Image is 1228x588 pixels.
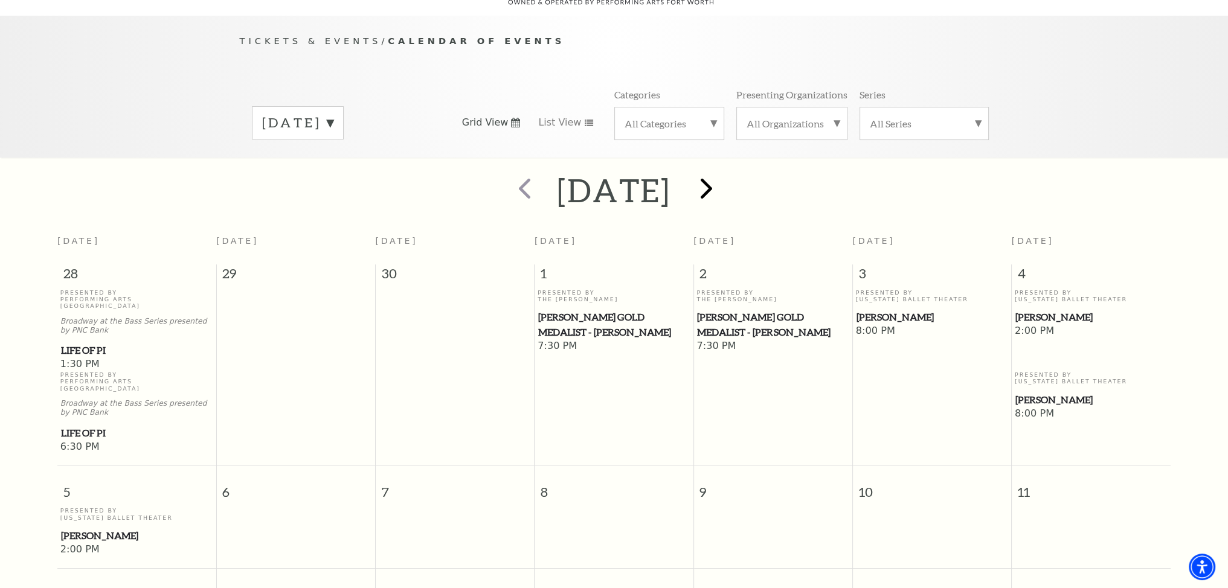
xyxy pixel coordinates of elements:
[57,236,100,246] span: [DATE]
[60,371,213,392] p: Presented By Performing Arts [GEOGRAPHIC_DATA]
[535,264,693,289] span: 1
[60,528,213,543] a: Peter Pan
[388,36,565,46] span: Calendar of Events
[683,169,727,212] button: next
[1012,264,1171,289] span: 4
[694,465,852,507] span: 9
[693,236,736,246] span: [DATE]
[1015,371,1168,385] p: Presented By [US_STATE] Ballet Theater
[57,465,216,507] span: 5
[60,543,213,557] span: 2:00 PM
[61,343,213,358] span: Life of Pi
[60,399,213,417] p: Broadway at the Bass Series presented by PNC Bank
[694,264,852,289] span: 2
[60,343,213,358] a: Life of Pi
[262,113,333,132] label: [DATE]
[61,426,213,441] span: Life of Pi
[535,465,693,507] span: 8
[856,325,1009,338] span: 8:00 PM
[240,34,989,49] p: /
[614,88,660,101] p: Categories
[856,289,1009,303] p: Presented By [US_STATE] Ballet Theater
[856,310,1009,325] a: Peter Pan
[60,441,213,454] span: 6:30 PM
[696,340,849,353] span: 7:30 PM
[870,117,979,130] label: All Series
[557,171,671,209] h2: [DATE]
[60,289,213,310] p: Presented By Performing Arts [GEOGRAPHIC_DATA]
[60,507,213,521] p: Presented By [US_STATE] Ballet Theater
[57,264,216,289] span: 28
[376,236,418,246] span: [DATE]
[1012,465,1171,507] span: 11
[60,358,213,371] span: 1:30 PM
[1015,392,1167,407] span: [PERSON_NAME]
[217,264,375,289] span: 29
[1189,554,1215,580] div: Accessibility Menu
[747,117,837,130] label: All Organizations
[60,426,213,441] a: Life of Pi
[1015,289,1168,303] p: Presented By [US_STATE] Ballet Theater
[61,528,213,543] span: [PERSON_NAME]
[852,236,895,246] span: [DATE]
[1015,310,1168,325] a: Peter Pan
[853,264,1011,289] span: 3
[1015,310,1167,325] span: [PERSON_NAME]
[1012,236,1054,246] span: [DATE]
[538,310,690,339] a: Cliburn Gold Medalist - Aristo Sham
[462,116,509,129] span: Grid View
[240,36,382,46] span: Tickets & Events
[1015,325,1168,338] span: 2:00 PM
[696,310,849,339] a: Cliburn Gold Medalist - Aristo Sham
[860,88,886,101] p: Series
[376,264,534,289] span: 30
[538,116,581,129] span: List View
[216,236,259,246] span: [DATE]
[857,310,1008,325] span: [PERSON_NAME]
[217,465,375,507] span: 6
[538,289,690,303] p: Presented By The [PERSON_NAME]
[736,88,847,101] p: Presenting Organizations
[853,465,1011,507] span: 10
[501,169,545,212] button: prev
[538,310,690,339] span: [PERSON_NAME] Gold Medalist - [PERSON_NAME]
[60,317,213,335] p: Broadway at the Bass Series presented by PNC Bank
[376,465,534,507] span: 7
[535,236,577,246] span: [DATE]
[1015,407,1168,421] span: 8:00 PM
[1015,392,1168,407] a: Peter Pan
[625,117,714,130] label: All Categories
[697,310,849,339] span: [PERSON_NAME] Gold Medalist - [PERSON_NAME]
[538,340,690,353] span: 7:30 PM
[696,289,849,303] p: Presented By The [PERSON_NAME]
